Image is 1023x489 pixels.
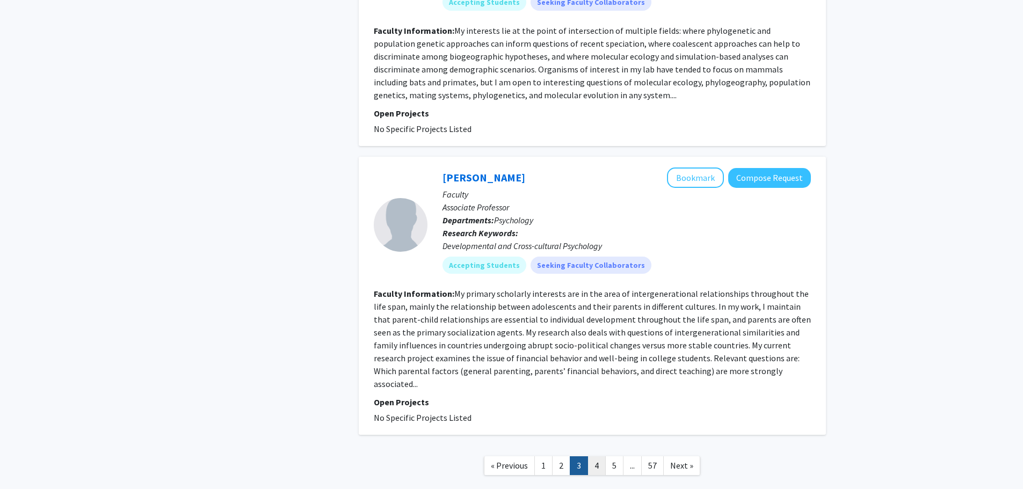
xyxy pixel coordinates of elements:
a: Next [663,456,700,475]
span: ... [630,460,635,471]
a: 3 [570,456,588,475]
mat-chip: Accepting Students [442,257,526,274]
fg-read-more: My primary scholarly interests are in the area of intergenerational relationships throughout the ... [374,288,811,389]
p: Open Projects [374,107,811,120]
fg-read-more: My interests lie at the point of intersection of multiple fields: where phylogenetic and populati... [374,25,810,100]
a: 1 [534,456,553,475]
nav: Page navigation [359,446,826,489]
b: Faculty Information: [374,288,454,299]
a: 57 [641,456,664,475]
div: Developmental and Cross-cultural Psychology [442,239,811,252]
span: No Specific Projects Listed [374,123,471,134]
iframe: Chat [8,441,46,481]
b: Departments: [442,215,494,225]
mat-chip: Seeking Faculty Collaborators [531,257,651,274]
button: Compose Request to Mihaela Friedlmeier [728,168,811,188]
p: Open Projects [374,396,811,408]
p: Associate Professor [442,201,811,214]
span: Next » [670,460,693,471]
span: « Previous [491,460,528,471]
span: Psychology [494,215,533,225]
a: Previous [484,456,535,475]
a: 5 [605,456,623,475]
button: Add Mihaela Friedlmeier to Bookmarks [667,167,724,188]
b: Faculty Information: [374,25,454,36]
span: No Specific Projects Listed [374,412,471,423]
a: [PERSON_NAME] [442,171,525,184]
a: 4 [587,456,606,475]
p: Faculty [442,188,811,201]
a: 2 [552,456,570,475]
b: Research Keywords: [442,228,518,238]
